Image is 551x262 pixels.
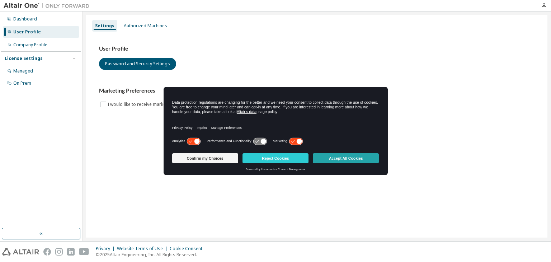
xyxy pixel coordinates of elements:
[55,248,63,256] img: instagram.svg
[13,16,37,22] div: Dashboard
[43,248,51,256] img: facebook.svg
[99,58,176,70] button: Password and Security Settings
[96,252,207,258] p: © 2025 Altair Engineering, Inc. All Rights Reserved.
[13,80,31,86] div: On Prem
[5,56,43,61] div: License Settings
[124,23,167,29] div: Authorized Machines
[13,29,41,35] div: User Profile
[67,248,75,256] img: linkedin.svg
[96,246,117,252] div: Privacy
[108,100,213,109] label: I would like to receive marketing emails from Altair
[2,248,39,256] img: altair_logo.svg
[4,2,93,9] img: Altair One
[13,68,33,74] div: Managed
[99,87,534,94] h3: Marketing Preferences
[117,246,170,252] div: Website Terms of Use
[95,23,114,29] div: Settings
[13,42,47,48] div: Company Profile
[170,246,207,252] div: Cookie Consent
[79,248,89,256] img: youtube.svg
[99,45,534,52] h3: User Profile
